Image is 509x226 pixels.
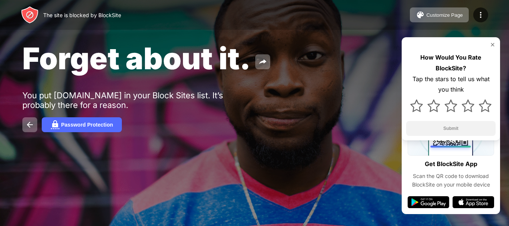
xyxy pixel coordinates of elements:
[462,99,474,112] img: star.svg
[426,12,463,18] div: Customize Page
[22,40,251,76] span: Forget about it.
[408,196,449,208] img: google-play.svg
[258,57,267,66] img: share.svg
[490,42,496,48] img: rate-us-close.svg
[410,7,469,22] button: Customize Page
[51,120,60,129] img: password.svg
[406,74,496,95] div: Tap the stars to tell us what you think
[406,121,496,136] button: Submit
[22,90,253,110] div: You put [DOMAIN_NAME] in your Block Sites list. It’s probably there for a reason.
[43,12,121,18] div: The site is blocked by BlockSite
[410,99,423,112] img: star.svg
[42,117,122,132] button: Password Protection
[479,99,491,112] img: star.svg
[452,196,494,208] img: app-store.svg
[408,172,494,189] div: Scan the QR code to download BlockSite on your mobile device
[406,52,496,74] div: How Would You Rate BlockSite?
[445,99,457,112] img: star.svg
[427,99,440,112] img: star.svg
[25,120,34,129] img: back.svg
[476,10,485,19] img: menu-icon.svg
[21,6,39,24] img: header-logo.svg
[416,10,425,19] img: pallet.svg
[61,122,113,128] div: Password Protection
